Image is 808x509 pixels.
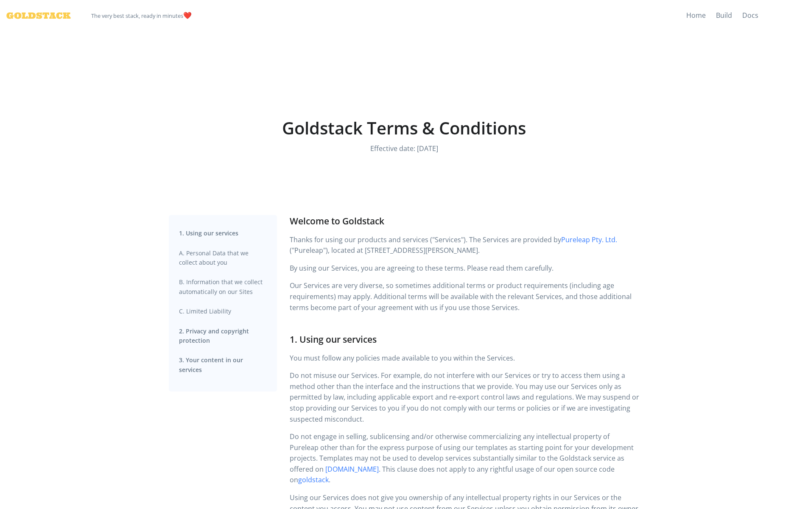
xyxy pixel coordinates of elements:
a: 2. Privacy and copyright protection [179,323,267,349]
iframe: GitHub Star Goldstack [763,11,802,19]
a: A. Personal Data that we collect about you [179,245,267,271]
a: Pureleap Pty. Ltd. [561,235,617,244]
p: Thanks for using our products and services ("Services"). The Services are provided by ("Pureleap"... [290,235,640,256]
p: Do not engage in selling, sublicensing and/or otherwise commercializing any intellectual property... [290,431,640,486]
h2: Welcome to Goldstack [290,215,640,227]
a: B. Information that we collect automatically on our Sites [179,274,267,300]
p: Effective date: [DATE] [263,143,545,154]
a: Goldstack Logo [6,7,64,25]
h1: Goldstack Terms & Conditions [263,116,545,140]
a: C. Limited Liability [179,303,267,319]
p: By using our Services, you are agreeing to these terms. Please read them carefully. [290,263,640,274]
small: The very best stack, ready in minutes [91,12,183,20]
span: ️❤️ [91,7,192,25]
a: 1. Using our services [179,225,267,241]
a: [DOMAIN_NAME] [325,464,379,474]
h3: 1. Using our services [290,333,640,346]
p: You must follow any policies made available to you within the Services. [290,353,640,364]
p: Our Services are very diverse, so sometimes additional terms or product requirements (including a... [290,280,640,313]
a: 3. Your content in our services [179,352,267,378]
p: Do not misuse our Services. For example, do not interfere with our Services or try to access them... [290,370,640,425]
a: goldstack [298,475,329,484]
